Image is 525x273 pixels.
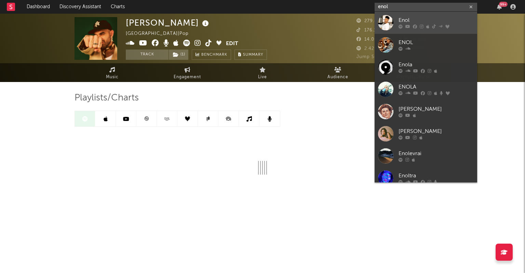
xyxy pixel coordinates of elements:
button: (1) [169,50,188,60]
button: 99+ [497,4,502,10]
span: Live [258,73,267,81]
div: Enoltra [399,172,474,180]
span: Engagement [174,73,201,81]
div: [GEOGRAPHIC_DATA] | Pop [126,30,197,38]
div: ENOL [399,39,474,47]
div: Enola [399,61,474,69]
a: [PERSON_NAME] [375,123,477,145]
a: Live [225,63,300,82]
span: ( 1 ) [169,50,189,60]
a: Benchmark [192,50,231,60]
a: Music [75,63,150,82]
a: ENOL [375,34,477,56]
span: Benchmark [201,51,227,59]
button: Track [126,50,169,60]
input: Search for artists [375,3,477,11]
div: 99 + [499,2,508,7]
a: Audience [300,63,375,82]
span: 14.000 [356,37,380,42]
div: [PERSON_NAME] [399,127,474,136]
span: Jump Score: 62.1 [356,55,396,59]
a: Enolevrai [375,145,477,167]
a: ENOLA [375,78,477,100]
div: [PERSON_NAME] [126,17,211,28]
button: Edit [226,40,238,48]
span: 279.431 [356,19,382,23]
button: Summary [234,50,267,60]
span: 2.420.587 Monthly Listeners [356,46,429,51]
span: Summary [243,53,263,57]
a: [PERSON_NAME] [375,100,477,123]
a: Enol [375,12,477,34]
span: Playlists/Charts [75,94,139,102]
div: Enolevrai [399,150,474,158]
div: Enol [399,16,474,25]
a: Enola [375,56,477,78]
span: Music [106,73,119,81]
div: [PERSON_NAME] [399,105,474,113]
div: ENOLA [399,83,474,91]
a: Engagement [150,63,225,82]
a: Enoltra [375,167,477,189]
span: 176.100 [356,28,382,32]
span: Audience [327,73,348,81]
